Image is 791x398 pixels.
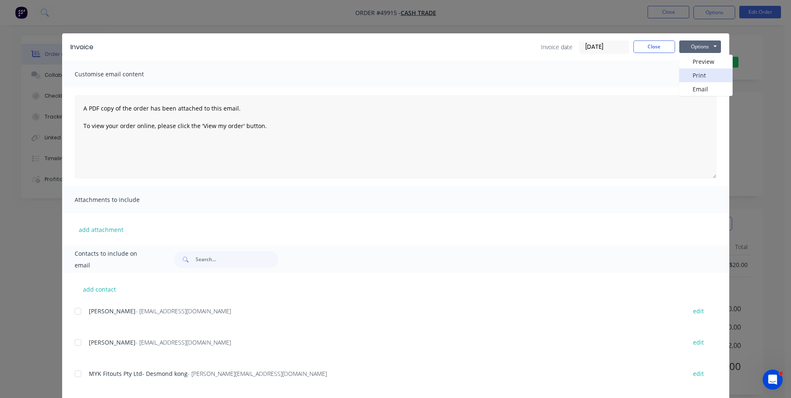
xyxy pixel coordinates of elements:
[679,82,733,96] button: Email
[89,307,136,315] span: [PERSON_NAME]
[679,40,721,53] button: Options
[89,338,136,346] span: [PERSON_NAME]
[688,305,709,317] button: edit
[196,251,278,268] input: Search...
[75,248,153,271] span: Contacts to include on email
[75,283,125,295] button: add contact
[75,223,128,236] button: add attachment
[75,95,717,179] textarea: A PDF copy of the order has been attached to this email. To view your order online, please click ...
[679,55,733,68] button: Preview
[679,68,733,82] button: Print
[188,370,327,378] span: - [PERSON_NAME][EMAIL_ADDRESS][DOMAIN_NAME]
[70,42,93,52] div: Invoice
[89,370,188,378] span: MYK Fitouts Pty Ltd- Desmond kong
[75,68,166,80] span: Customise email content
[541,43,573,51] span: Invoice date
[75,194,166,206] span: Attachments to include
[136,338,231,346] span: - [EMAIL_ADDRESS][DOMAIN_NAME]
[763,370,783,390] iframe: Intercom live chat
[688,368,709,379] button: edit
[688,337,709,348] button: edit
[633,40,675,53] button: Close
[136,307,231,315] span: - [EMAIL_ADDRESS][DOMAIN_NAME]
